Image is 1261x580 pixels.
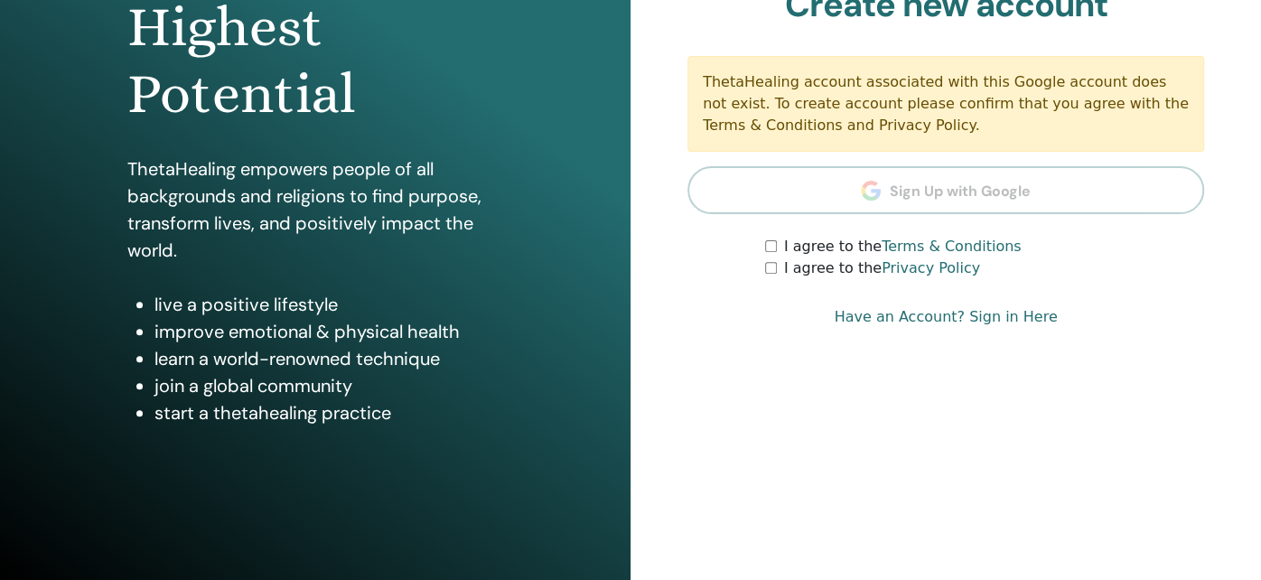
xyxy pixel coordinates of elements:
label: I agree to the [784,257,980,279]
li: live a positive lifestyle [154,291,502,318]
a: Terms & Conditions [882,238,1021,255]
a: Privacy Policy [882,259,980,276]
li: join a global community [154,372,502,399]
li: improve emotional & physical health [154,318,502,345]
li: start a thetahealing practice [154,399,502,426]
div: ThetaHealing account associated with this Google account does not exist. To create account please... [687,56,1204,152]
p: ThetaHealing empowers people of all backgrounds and religions to find purpose, transform lives, a... [127,155,502,264]
a: Have an Account? Sign in Here [834,306,1057,328]
label: I agree to the [784,236,1022,257]
li: learn a world-renowned technique [154,345,502,372]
